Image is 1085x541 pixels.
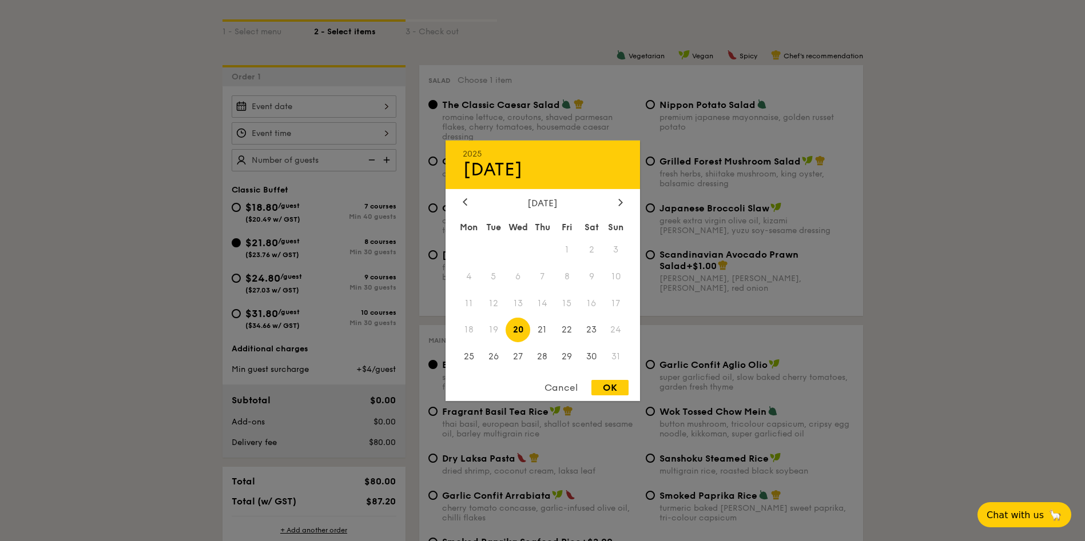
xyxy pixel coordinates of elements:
[555,217,579,237] div: Fri
[579,291,604,315] span: 16
[530,318,555,342] span: 21
[1048,508,1062,522] span: 🦙
[579,237,604,262] span: 2
[506,291,530,315] span: 13
[977,502,1071,527] button: Chat with us🦙
[457,217,482,237] div: Mon
[457,291,482,315] span: 11
[481,217,506,237] div: Tue
[457,264,482,288] span: 4
[463,149,623,158] div: 2025
[481,318,506,342] span: 19
[506,264,530,288] span: 6
[530,264,555,288] span: 7
[506,318,530,342] span: 20
[555,291,579,315] span: 15
[506,217,530,237] div: Wed
[579,344,604,369] span: 30
[987,510,1044,520] span: Chat with us
[604,291,629,315] span: 17
[481,344,506,369] span: 26
[530,217,555,237] div: Thu
[463,197,623,208] div: [DATE]
[533,380,589,395] div: Cancel
[604,217,629,237] div: Sun
[604,264,629,288] span: 10
[457,344,482,369] span: 25
[555,264,579,288] span: 8
[481,291,506,315] span: 12
[579,264,604,288] span: 9
[555,318,579,342] span: 22
[579,318,604,342] span: 23
[579,217,604,237] div: Sat
[555,237,579,262] span: 1
[604,344,629,369] span: 31
[591,380,629,395] div: OK
[506,344,530,369] span: 27
[530,344,555,369] span: 28
[555,344,579,369] span: 29
[463,158,623,180] div: [DATE]
[604,237,629,262] span: 3
[481,264,506,288] span: 5
[530,291,555,315] span: 14
[604,318,629,342] span: 24
[457,318,482,342] span: 18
